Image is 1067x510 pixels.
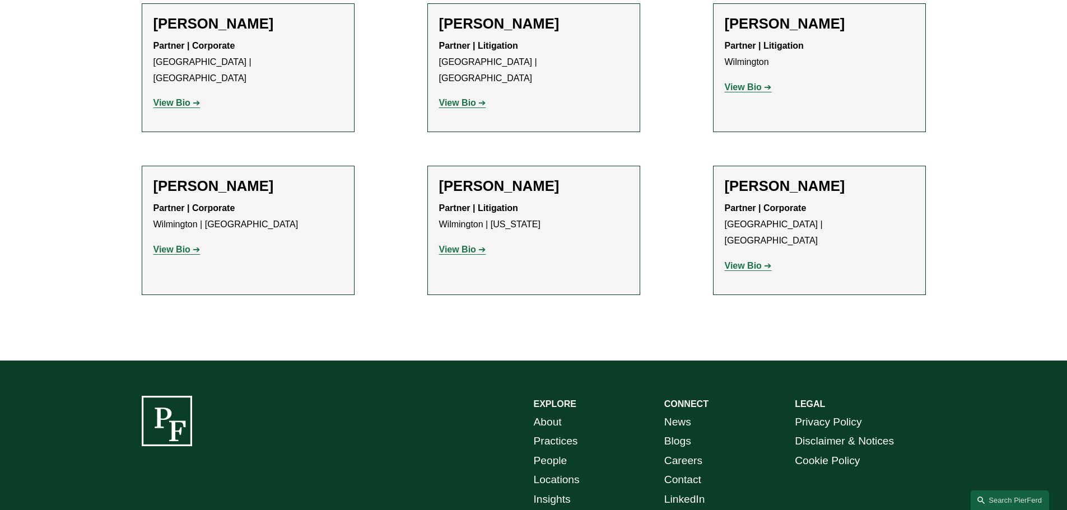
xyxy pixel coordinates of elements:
a: View Bio [725,82,772,92]
strong: EXPLORE [534,399,576,409]
h2: [PERSON_NAME] [725,177,914,195]
a: View Bio [439,98,486,107]
strong: View Bio [153,245,190,254]
strong: View Bio [439,98,476,107]
p: [GEOGRAPHIC_DATA] | [GEOGRAPHIC_DATA] [725,200,914,249]
a: Privacy Policy [795,413,861,432]
strong: Partner | Corporate [725,203,807,213]
a: News [664,413,691,432]
h2: [PERSON_NAME] [439,177,628,195]
strong: View Bio [725,261,762,270]
p: [GEOGRAPHIC_DATA] | [GEOGRAPHIC_DATA] [153,38,343,86]
h2: [PERSON_NAME] [153,15,343,32]
strong: CONNECT [664,399,709,409]
a: People [534,451,567,471]
a: Blogs [664,432,691,451]
a: Search this site [971,490,1049,510]
strong: View Bio [153,98,190,107]
h2: [PERSON_NAME] [439,15,628,32]
a: View Bio [725,261,772,270]
p: Wilmington | [US_STATE] [439,200,628,233]
a: Practices [534,432,578,451]
h2: [PERSON_NAME] [725,15,914,32]
strong: View Bio [725,82,762,92]
p: [GEOGRAPHIC_DATA] | [GEOGRAPHIC_DATA] [439,38,628,86]
a: Contact [664,470,701,490]
a: About [534,413,562,432]
a: Insights [534,490,571,509]
strong: View Bio [439,245,476,254]
strong: Partner | Litigation [725,41,804,50]
strong: Partner | Litigation [439,203,518,213]
a: View Bio [153,245,201,254]
a: LinkedIn [664,490,705,509]
strong: Partner | Litigation [439,41,518,50]
strong: Partner | Corporate [153,203,235,213]
strong: Partner | Corporate [153,41,235,50]
a: Disclaimer & Notices [795,432,894,451]
a: Cookie Policy [795,451,860,471]
strong: LEGAL [795,399,825,409]
a: Locations [534,470,580,490]
a: View Bio [153,98,201,107]
a: Careers [664,451,702,471]
p: Wilmington [725,38,914,71]
h2: [PERSON_NAME] [153,177,343,195]
p: Wilmington | [GEOGRAPHIC_DATA] [153,200,343,233]
a: View Bio [439,245,486,254]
